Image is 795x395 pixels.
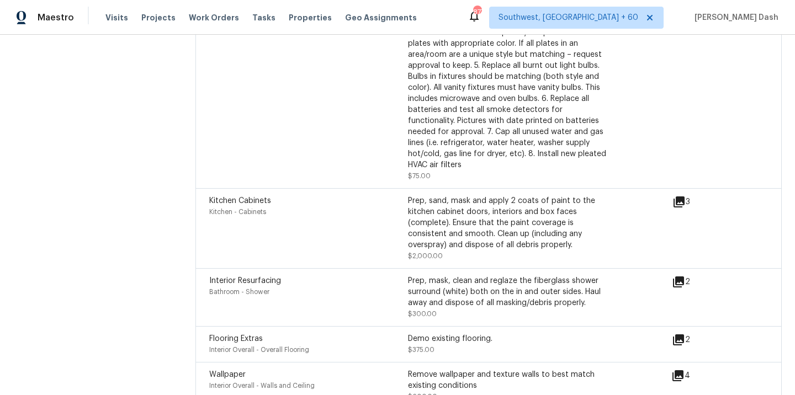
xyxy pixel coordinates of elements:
div: 2 [672,333,725,346]
div: 4 [671,369,725,382]
span: Interior Overall - Overall Flooring [209,346,309,353]
span: Geo Assignments [345,12,417,23]
span: Kitchen Cabinets [209,197,271,205]
div: 877 [473,7,481,18]
span: Maestro [38,12,74,23]
span: Interior Resurfacing [209,277,281,285]
span: Properties [289,12,332,23]
div: Prep, sand, mask and apply 2 coats of paint to the kitchen cabinet doors, interiors and box faces... [408,195,607,250]
span: [PERSON_NAME] Dash [690,12,778,23]
span: Tasks [252,14,275,22]
span: Bathroom - Shower [209,289,269,295]
div: Prep, mask, clean and reglaze the fiberglass shower surround (white) both on the in and outer sid... [408,275,607,308]
div: 2 [672,275,725,289]
div: Remove wallpaper and texture walls to best match existing conditions [408,369,607,391]
span: $75.00 [408,173,431,179]
span: Projects [141,12,176,23]
span: $375.00 [408,346,434,353]
span: Work Orders [189,12,239,23]
span: $300.00 [408,311,437,317]
div: Demo existing flooring. [408,333,607,344]
span: Southwest, [GEOGRAPHIC_DATA] + 60 [499,12,638,23]
span: Kitchen - Cabinets [209,209,266,215]
span: $2,000.00 [408,253,443,259]
span: Wallpaper [209,371,246,378]
span: Flooring Extras [209,335,263,343]
div: 3 [672,195,725,209]
span: Interior Overall - Walls and Ceiling [209,382,315,389]
span: Visits [105,12,128,23]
